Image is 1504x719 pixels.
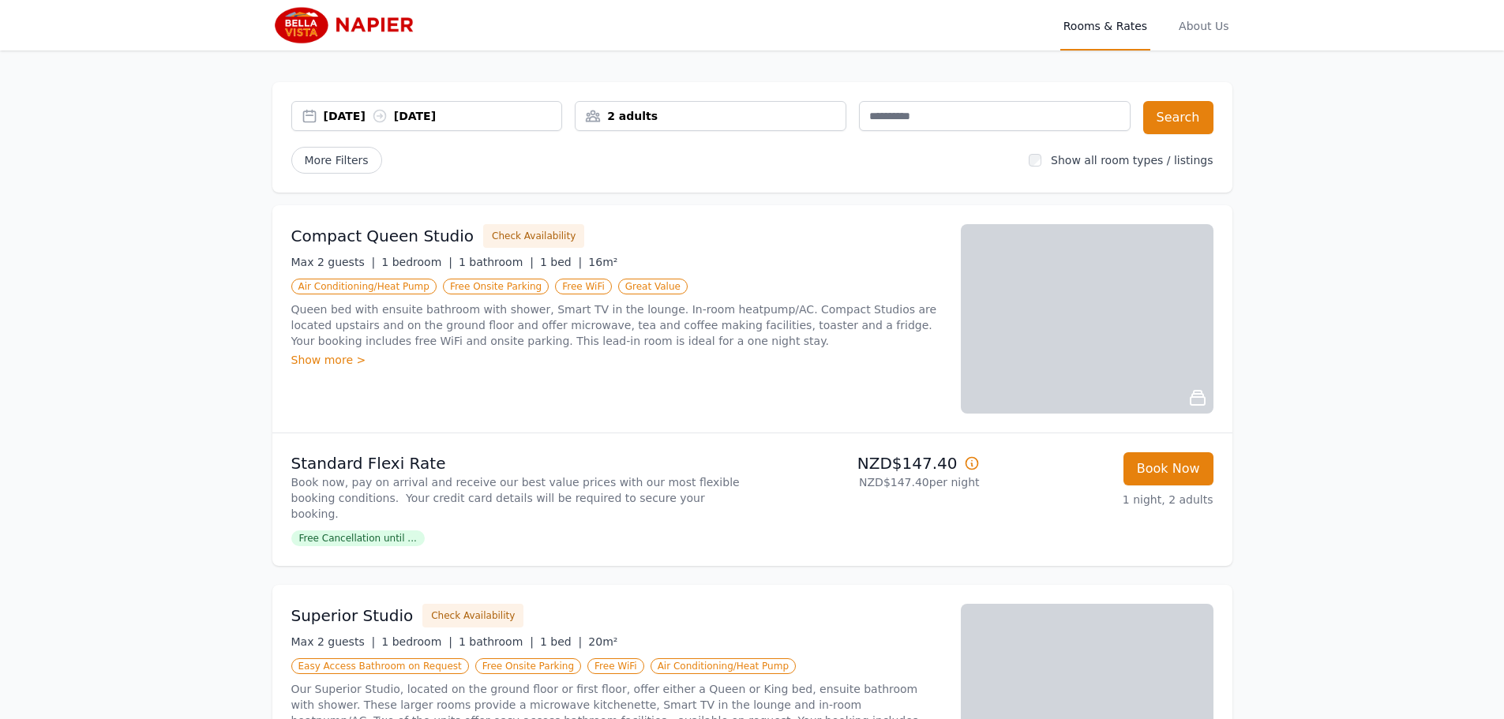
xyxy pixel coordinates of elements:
[651,658,796,674] span: Air Conditioning/Heat Pump
[459,256,534,268] span: 1 bathroom |
[291,279,437,294] span: Air Conditioning/Heat Pump
[272,6,424,44] img: Bella Vista Napier
[540,256,582,268] span: 1 bed |
[1143,101,1213,134] button: Search
[291,605,414,627] h3: Superior Studio
[291,256,376,268] span: Max 2 guests |
[588,256,617,268] span: 16m²
[759,474,980,490] p: NZD$147.40 per night
[291,225,474,247] h3: Compact Queen Studio
[759,452,980,474] p: NZD$147.40
[291,530,425,546] span: Free Cancellation until ...
[291,147,382,174] span: More Filters
[324,108,562,124] div: [DATE] [DATE]
[422,604,523,627] button: Check Availability
[1051,154,1213,167] label: Show all room types / listings
[576,108,846,124] div: 2 adults
[291,352,942,368] div: Show more >
[587,658,644,674] span: Free WiFi
[291,301,942,349] p: Queen bed with ensuite bathroom with shower, Smart TV in the lounge. In-room heatpump/AC. Compact...
[381,256,452,268] span: 1 bedroom |
[618,279,688,294] span: Great Value
[381,635,452,648] span: 1 bedroom |
[459,635,534,648] span: 1 bathroom |
[475,658,581,674] span: Free Onsite Parking
[443,279,549,294] span: Free Onsite Parking
[555,279,612,294] span: Free WiFi
[992,492,1213,507] p: 1 night, 2 adults
[588,635,617,648] span: 20m²
[483,224,584,248] button: Check Availability
[291,635,376,648] span: Max 2 guests |
[291,452,746,474] p: Standard Flexi Rate
[291,658,469,674] span: Easy Access Bathroom on Request
[291,474,746,522] p: Book now, pay on arrival and receive our best value prices with our most flexible booking conditi...
[1123,452,1213,485] button: Book Now
[540,635,582,648] span: 1 bed |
